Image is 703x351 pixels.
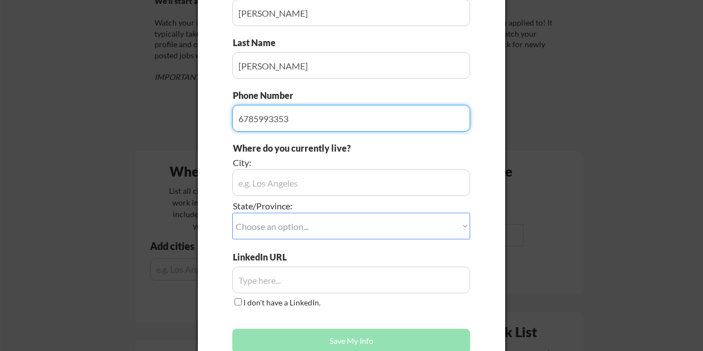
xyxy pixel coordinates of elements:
[233,142,408,154] div: Where do you currently live?
[233,251,316,263] div: LinkedIn URL
[232,267,470,293] input: Type here...
[232,169,470,196] input: e.g. Los Angeles
[233,157,408,169] div: City:
[232,105,470,132] input: Type here...
[233,37,287,49] div: Last Name
[233,200,408,212] div: State/Province:
[243,298,321,307] label: I don't have a LinkedIn.
[232,52,470,79] input: Type here...
[233,89,300,102] div: Phone Number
